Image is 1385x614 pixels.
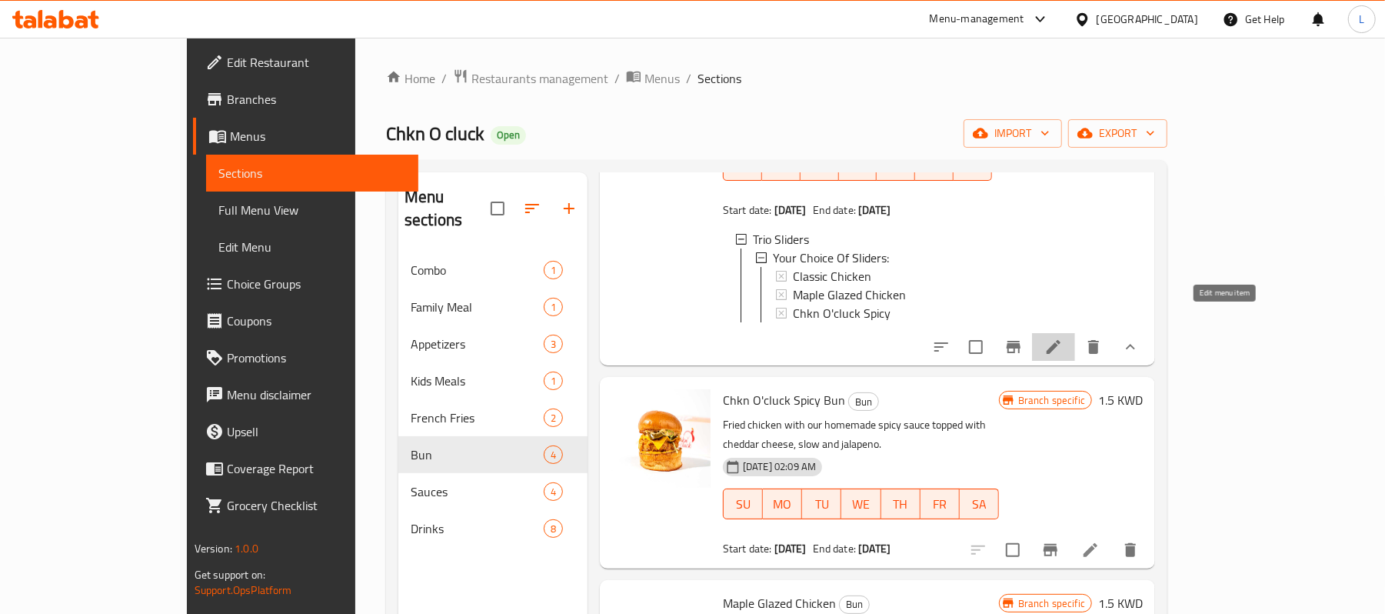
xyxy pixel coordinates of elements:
[813,200,856,220] span: End date:
[1032,532,1069,569] button: Branch-specific-item
[544,411,562,425] span: 2
[206,229,418,265] a: Edit Menu
[411,409,544,427] span: French Fries
[813,539,856,559] span: End date:
[1098,389,1143,411] h6: 1.5 KWD
[230,127,406,145] span: Menus
[845,155,871,177] span: WE
[544,409,563,427] div: items
[1359,11,1364,28] span: L
[763,489,802,519] button: MO
[411,298,544,316] span: Family Meal
[544,335,563,353] div: items
[544,448,562,462] span: 4
[411,445,544,464] span: Bun
[1012,596,1091,611] span: Branch specific
[921,489,960,519] button: FR
[544,300,562,315] span: 1
[883,155,909,177] span: TH
[544,298,563,316] div: items
[193,44,418,81] a: Edit Restaurant
[793,304,891,322] span: Chkn O'cluck Spicy
[411,372,544,390] span: Kids Meals
[840,596,869,613] span: Bun
[1012,393,1091,408] span: Branch specific
[491,126,526,145] div: Open
[227,349,406,367] span: Promotions
[808,493,835,516] span: TU
[960,489,999,519] button: SA
[398,362,588,399] div: Kids Meals1
[544,482,563,501] div: items
[927,493,954,516] span: FR
[193,413,418,450] a: Upsell
[491,128,526,142] span: Open
[614,69,620,88] li: /
[737,459,822,474] span: [DATE] 02:09 AM
[411,482,544,501] span: Sauces
[887,493,914,516] span: TH
[218,238,406,256] span: Edit Menu
[206,192,418,229] a: Full Menu View
[723,415,999,454] p: Fried chicken with our homemade spicy sauce topped with cheddar cheese, slow and jalapeno.
[227,496,406,515] span: Grocery Checklist
[793,267,871,285] span: Classic Chicken
[398,252,588,289] div: Combo1
[960,331,992,363] span: Select to update
[802,489,841,519] button: TU
[1098,592,1143,614] h6: 1.5 KWD
[193,450,418,487] a: Coverage Report
[227,422,406,441] span: Upsell
[773,249,889,267] span: Your Choice Of Sliders:
[730,155,756,177] span: SU
[235,539,258,559] span: 1.0.0
[193,487,418,524] a: Grocery Checklist
[769,493,796,516] span: MO
[398,245,588,553] nav: Menu sections
[544,337,562,352] span: 3
[398,399,588,436] div: French Fries2
[195,565,265,585] span: Get support on:
[930,10,1024,28] div: Menu-management
[544,522,562,536] span: 8
[1112,329,1149,365] button: show more
[1080,124,1155,143] span: export
[847,493,874,516] span: WE
[514,190,551,227] span: Sort sections
[218,164,406,182] span: Sections
[723,539,772,559] span: Start date:
[398,289,588,325] div: Family Meal1
[441,69,447,88] li: /
[227,275,406,293] span: Choice Groups
[544,519,563,538] div: items
[848,392,879,411] div: Bun
[964,119,1062,148] button: import
[774,200,807,220] b: [DATE]
[227,90,406,108] span: Branches
[227,53,406,72] span: Edit Restaurant
[976,124,1050,143] span: import
[697,69,741,88] span: Sections
[723,489,763,519] button: SU
[921,155,947,177] span: FR
[644,69,680,88] span: Menus
[398,436,588,473] div: Bun4
[686,69,691,88] li: /
[1121,338,1140,356] svg: Show Choices
[544,372,563,390] div: items
[481,192,514,225] span: Select all sections
[626,68,680,88] a: Menus
[227,459,406,478] span: Coverage Report
[398,473,588,510] div: Sauces4
[386,116,484,151] span: Chkn O cluck
[551,190,588,227] button: Add section
[206,155,418,192] a: Sections
[723,389,845,412] span: Chkn O'cluck Spicy Bun
[411,335,544,353] span: Appetizers
[753,230,809,249] span: Trio Sliders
